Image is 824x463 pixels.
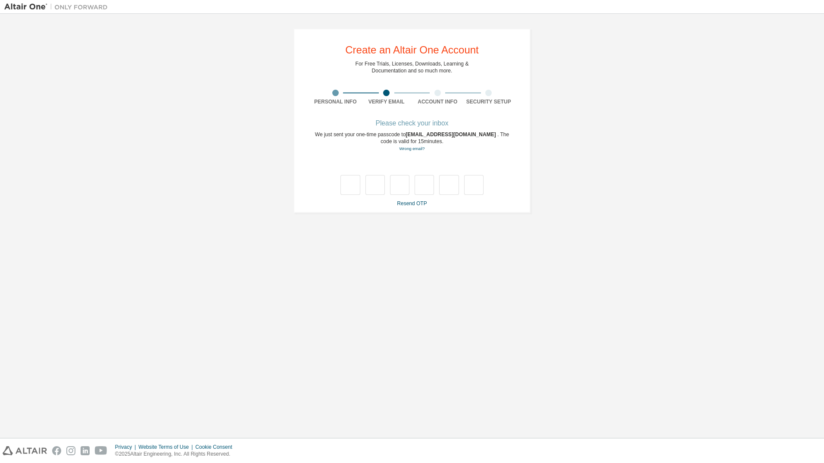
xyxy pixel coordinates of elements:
img: Altair One [4,3,112,11]
div: Personal Info [310,98,361,105]
img: youtube.svg [95,446,107,455]
div: We just sent your one-time passcode to . The code is valid for 15 minutes. [310,131,514,152]
img: altair_logo.svg [3,446,47,455]
span: [EMAIL_ADDRESS][DOMAIN_NAME] [406,131,497,138]
div: Please check your inbox [310,121,514,126]
div: Account Info [412,98,463,105]
div: Create an Altair One Account [345,45,479,55]
a: Go back to the registration form [399,146,424,151]
div: For Free Trials, Licenses, Downloads, Learning & Documentation and so much more. [356,60,469,74]
div: Privacy [115,444,138,450]
p: © 2025 Altair Engineering, Inc. All Rights Reserved. [115,450,237,458]
div: Website Terms of Use [138,444,195,450]
div: Cookie Consent [195,444,237,450]
div: Security Setup [463,98,515,105]
img: facebook.svg [52,446,61,455]
div: Verify Email [361,98,412,105]
img: instagram.svg [66,446,75,455]
a: Resend OTP [397,200,427,206]
img: linkedin.svg [81,446,90,455]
